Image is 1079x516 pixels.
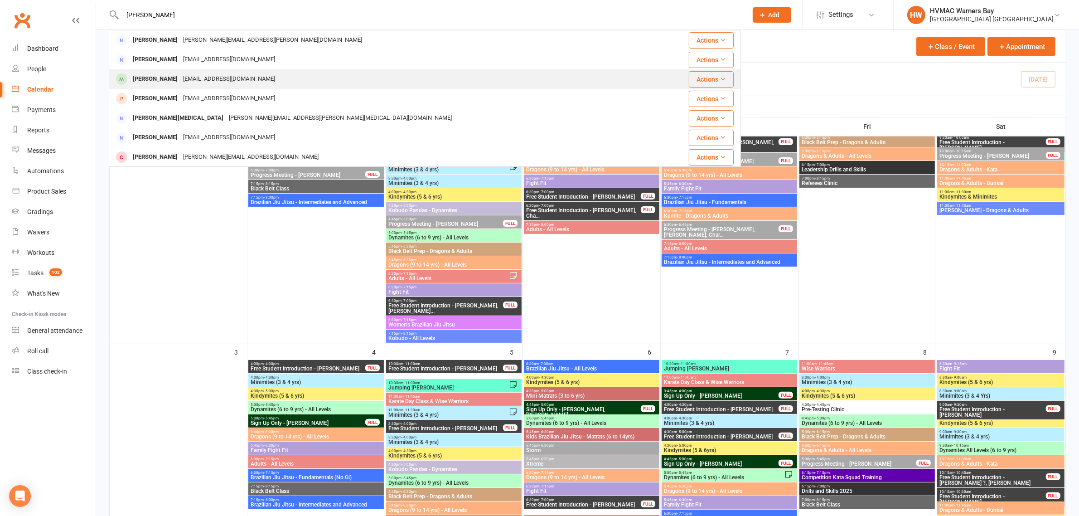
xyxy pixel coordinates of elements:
[939,407,1046,418] span: Free Student Introduction - [PERSON_NAME]
[250,403,382,407] span: 5:00pm
[526,366,658,371] span: Brazilian Jiu Jitsu - All Levels
[923,344,936,359] div: 8
[663,246,795,251] span: Adults - All Levels
[801,176,933,180] span: 7:00pm
[677,430,692,434] span: - 5:00pm
[663,200,795,205] span: Brazilian Jiu Jitsu - Fundamentals
[510,344,523,359] div: 5
[388,285,520,289] span: 6:30pm
[954,149,971,153] span: - 10:15am
[663,242,795,246] span: 7:15pm
[388,167,509,172] span: Minimites (3 & 4 yrs)
[677,209,692,213] span: - 7:15pm
[815,149,830,153] span: - 6:15pm
[27,127,49,134] div: Reports
[801,140,933,145] span: Black Belt Prep - Dragons & Adults
[250,430,382,434] span: 5:45pm
[539,403,554,407] span: - 5:00pm
[1046,152,1060,159] div: FULL
[779,392,793,399] div: FULL
[402,217,416,221] span: - 5:00pm
[663,366,795,371] span: Jumping [PERSON_NAME]
[250,375,382,380] span: 4:00pm
[12,120,96,141] a: Reports
[939,194,1062,200] span: Kindymites & Minimites
[130,112,226,125] div: [PERSON_NAME][MEDICAL_DATA]
[27,327,82,334] div: General attendance
[388,176,520,180] span: 3:30pm
[815,389,830,393] span: - 4:30pm
[663,182,795,186] span: 5:45pm
[939,375,1062,380] span: 8:30am
[12,141,96,161] a: Messages
[663,168,795,172] span: 5:45pm
[539,375,554,380] span: - 4:30pm
[663,255,795,259] span: 7:15pm
[120,9,741,21] input: Search...
[663,389,779,393] span: 3:45pm
[663,430,779,434] span: 4:30pm
[952,430,967,434] span: - 9:30am
[402,258,416,262] span: - 6:30pm
[815,430,830,434] span: - 6:15pm
[388,318,520,322] span: 6:30pm
[663,195,795,200] span: 6:30pm
[801,430,933,434] span: 5:30pm
[11,9,34,32] a: Clubworx
[939,208,1062,213] span: [PERSON_NAME] - Dragons & Adults
[801,153,933,159] span: Dragons & Adults - All Levels
[539,204,554,208] span: - 7:00pm
[779,157,793,164] div: FULL
[402,190,416,194] span: - 4:30pm
[663,186,795,191] span: Family Fight Fit
[226,112,455,125] div: [PERSON_NAME][EMAIL_ADDRESS][PERSON_NAME][MEDICAL_DATA][DOMAIN_NAME]
[250,393,382,399] span: Kindymites (5 & 6 yrs)
[801,420,933,426] span: Dynamites (6 to 9 yrs) - All Levels
[801,180,933,186] span: Referees Clinic
[539,176,554,180] span: - 7:15pm
[264,168,279,172] span: - 7:00pm
[952,375,967,380] span: - 9:00am
[388,408,509,412] span: 11:00am
[27,290,60,297] div: What's New
[539,416,554,420] span: - 5:45pm
[954,204,971,208] span: - 11:45am
[180,53,278,66] div: [EMAIL_ADDRESS][DOMAIN_NAME]
[402,244,416,248] span: - 6:30pm
[250,362,366,366] span: 4:00pm
[264,375,279,380] span: - 4:30pm
[180,34,365,47] div: [PERSON_NAME][EMAIL_ADDRESS][PERSON_NAME][DOMAIN_NAME]
[1046,138,1060,145] div: FULL
[250,407,382,412] span: Dynamites (6 to 9 yrs) - All Levels
[365,171,380,178] div: FULL
[677,182,692,186] span: - 6:30pm
[27,208,53,215] div: Gradings
[388,385,509,390] span: Jumping [PERSON_NAME]
[952,136,969,140] span: - 10:00am
[27,167,64,175] div: Automations
[952,403,967,407] span: - 9:30am
[402,422,416,426] span: - 4:00pm
[372,344,385,359] div: 4
[801,163,933,167] span: 6:15pm
[939,190,1062,194] span: 11:00am
[12,39,96,59] a: Dashboard
[402,331,416,336] span: - 8:15pm
[815,403,830,407] span: - 4:45pm
[388,190,520,194] span: 4:00pm
[264,430,279,434] span: - 6:30pm
[388,399,520,404] span: Karate Day Class & Wise Warriors
[388,331,520,336] span: 7:15pm
[526,403,641,407] span: 4:45pm
[264,416,279,420] span: - 5:45pm
[939,140,1046,151] span: Free Student Introduction - [PERSON_NAME]
[388,422,503,426] span: 3:30pm
[250,172,366,178] span: Progress Meeting - [PERSON_NAME]
[388,217,503,221] span: 4:45pm
[801,389,933,393] span: 4:00pm
[1046,405,1060,412] div: FULL
[939,420,1062,426] span: Kindymites (5 & 6 yrs)
[27,65,46,73] div: People
[663,227,779,238] span: Progress Meeting - [PERSON_NAME], [PERSON_NAME], Char...
[402,299,416,303] span: - 7:00pm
